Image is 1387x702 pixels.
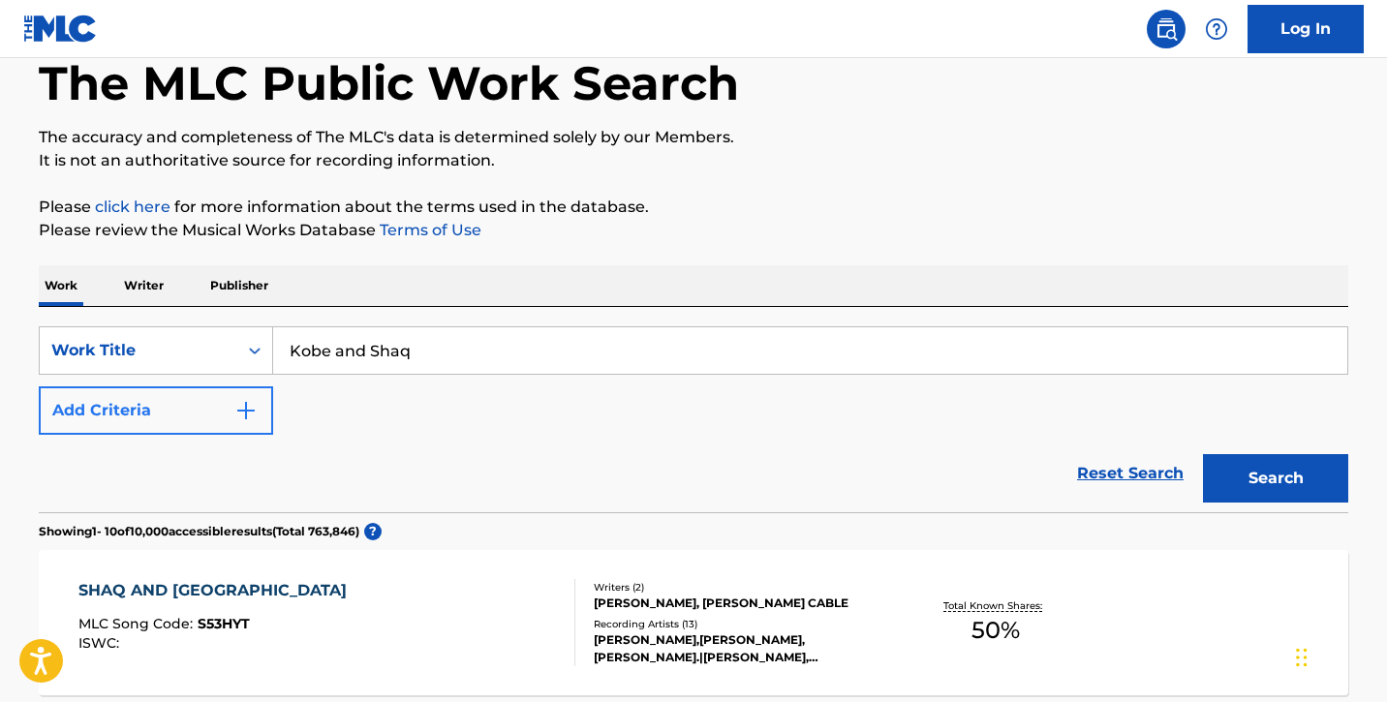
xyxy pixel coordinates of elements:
p: Work [39,265,83,306]
h1: The MLC Public Work Search [39,54,739,112]
p: Total Known Shares: [943,598,1047,613]
a: Terms of Use [376,221,481,239]
img: help [1205,17,1228,41]
img: search [1155,17,1178,41]
p: It is not an authoritative source for recording information. [39,149,1348,172]
div: Drag [1296,628,1308,687]
img: MLC Logo [23,15,98,43]
span: 50 % [971,613,1020,648]
a: Public Search [1147,10,1186,48]
div: [PERSON_NAME],[PERSON_NAME], [PERSON_NAME].|[PERSON_NAME], [PERSON_NAME], [PERSON_NAME], 184 REZZ... [594,631,886,666]
div: Recording Artists ( 13 ) [594,617,886,631]
a: Reset Search [1067,452,1193,495]
p: Publisher [204,265,274,306]
div: Help [1197,10,1236,48]
a: Log In [1248,5,1364,53]
img: 9d2ae6d4665cec9f34b9.svg [234,399,258,422]
div: [PERSON_NAME], [PERSON_NAME] CABLE [594,595,886,612]
a: SHAQ AND [GEOGRAPHIC_DATA]MLC Song Code:S53HYTISWC:Writers (2)[PERSON_NAME], [PERSON_NAME] CABLER... [39,550,1348,695]
div: Work Title [51,339,226,362]
p: Please review the Musical Works Database [39,219,1348,242]
span: MLC Song Code : [78,615,198,632]
a: click here [95,198,170,216]
p: Showing 1 - 10 of 10,000 accessible results (Total 763,846 ) [39,523,359,540]
span: S53HYT [198,615,250,632]
form: Search Form [39,326,1348,512]
span: ? [364,523,382,540]
div: SHAQ AND [GEOGRAPHIC_DATA] [78,579,356,602]
button: Add Criteria [39,386,273,435]
p: Writer [118,265,170,306]
p: The accuracy and completeness of The MLC's data is determined solely by our Members. [39,126,1348,149]
div: Writers ( 2 ) [594,580,886,595]
button: Search [1203,454,1348,503]
span: ISWC : [78,634,124,652]
p: Please for more information about the terms used in the database. [39,196,1348,219]
iframe: Chat Widget [1290,609,1387,702]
